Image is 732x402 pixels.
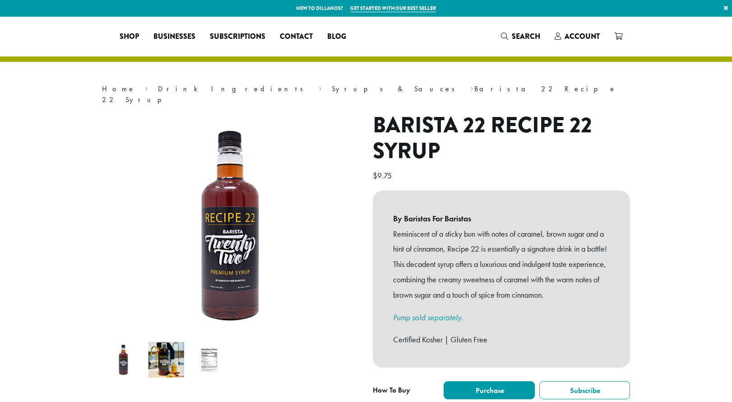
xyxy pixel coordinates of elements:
[319,80,322,94] span: ›
[118,112,343,338] img: Barista 22 Recipe 22 Syrup
[373,112,630,164] h1: Barista 22 Recipe 22 Syrup
[327,31,346,42] span: Blog
[393,226,610,303] p: Reminiscent of a sticky bun with notes of caramel, brown sugar and a hint of cinnamon, Recipe 22 ...
[210,31,265,42] span: Subscriptions
[393,332,610,347] p: Certified Kosher | Gluten Free
[102,84,135,93] a: Home
[565,31,600,42] span: Account
[393,312,463,323] a: Pump sold separately.
[512,31,540,42] span: Search
[373,170,394,181] bdi: 9.75
[112,29,146,44] a: Shop
[106,342,141,378] img: Barista 22 Recipe 22 Syrup
[470,80,473,94] span: ›
[102,84,630,105] nav: Breadcrumb
[569,386,600,395] span: Subscribe
[494,29,547,44] a: Search
[373,385,410,395] span: How To Buy
[153,31,195,42] span: Businesses
[474,386,504,395] span: Purchase
[350,5,436,12] a: Get started with our best seller
[158,84,309,93] a: Drink Ingredients
[332,84,461,93] a: Syrups & Sauces
[145,80,148,94] span: ›
[191,342,227,378] img: Barista 22 Recipe 22 Syrup - Image 3
[120,31,139,42] span: Shop
[393,211,610,226] b: By Baristas For Baristas
[373,170,377,181] span: $
[148,342,184,378] img: Barista 22 Recipe 22 Syrup - Image 2
[280,31,313,42] span: Contact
